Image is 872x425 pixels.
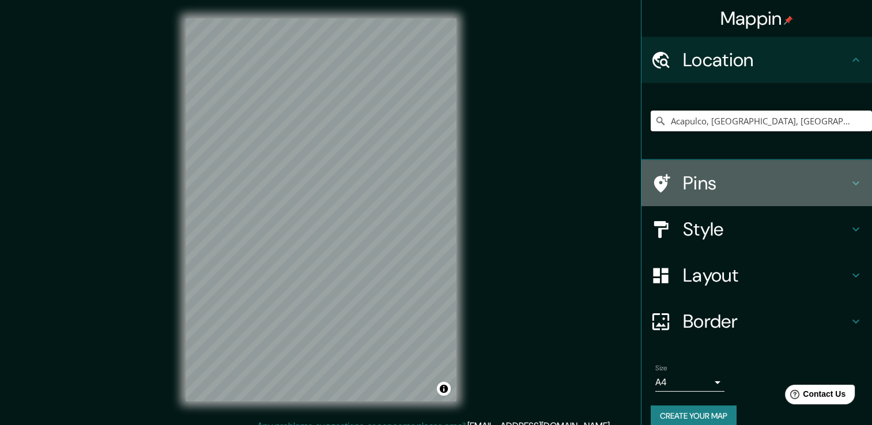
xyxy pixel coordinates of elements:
[655,363,667,373] label: Size
[683,310,849,333] h4: Border
[641,160,872,206] div: Pins
[641,37,872,83] div: Location
[683,218,849,241] h4: Style
[655,373,724,392] div: A4
[641,252,872,298] div: Layout
[641,298,872,344] div: Border
[784,16,793,25] img: pin-icon.png
[437,382,451,396] button: Toggle attribution
[720,7,794,30] h4: Mappin
[683,48,849,71] h4: Location
[683,172,849,195] h4: Pins
[769,380,859,412] iframe: Help widget launcher
[651,111,872,131] input: Pick your city or area
[683,264,849,287] h4: Layout
[186,18,456,401] canvas: Map
[641,206,872,252] div: Style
